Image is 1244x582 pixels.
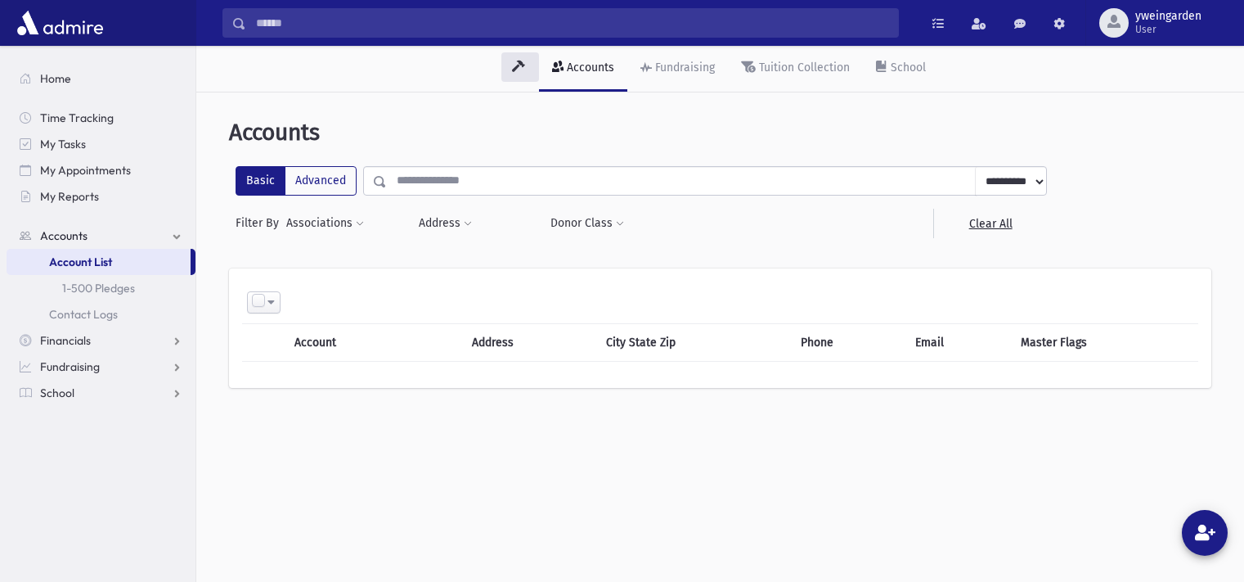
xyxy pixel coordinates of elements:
a: My Reports [7,183,195,210]
span: Accounts [40,228,88,243]
span: Contact Logs [49,307,118,322]
a: Fundraising [7,354,195,380]
div: School [887,61,926,74]
span: Accounts [229,119,320,146]
a: Time Tracking [7,105,195,131]
a: School [863,46,939,92]
button: Address [418,209,473,238]
div: Accounts [564,61,614,74]
th: Account [285,323,419,361]
button: Donor Class [550,209,625,238]
a: Financials [7,327,195,354]
th: Email [905,323,1011,361]
th: City State Zip [596,323,791,361]
span: Filter By [236,214,285,232]
a: Accounts [539,46,627,92]
div: FilterModes [236,166,357,196]
a: My Tasks [7,131,195,157]
label: Advanced [285,166,357,196]
span: My Appointments [40,163,131,178]
span: User [1135,23,1201,36]
span: School [40,386,74,400]
th: Phone [791,323,905,361]
th: Address [462,323,596,361]
th: Master Flags [1011,323,1198,361]
a: My Appointments [7,157,195,183]
span: Fundraising [40,359,100,374]
a: Fundraising [627,46,728,92]
div: Fundraising [652,61,715,74]
a: School [7,380,195,406]
span: My Tasks [40,137,86,151]
a: Accounts [7,223,195,249]
span: yweingarden [1135,10,1201,23]
img: AdmirePro [13,7,107,39]
a: Tuition Collection [728,46,863,92]
button: Associations [285,209,365,238]
a: 1-500 Pledges [7,275,195,301]
span: My Reports [40,189,99,204]
span: Time Tracking [40,111,114,125]
span: Account List [49,255,112,269]
a: Account List [7,249,191,275]
a: Contact Logs [7,301,195,327]
a: Home [7,65,195,92]
input: Search [246,8,898,38]
label: Basic [236,166,285,196]
a: Clear All [933,209,1047,238]
span: Home [40,71,71,86]
span: Financials [40,333,91,348]
div: Tuition Collection [756,61,850,74]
